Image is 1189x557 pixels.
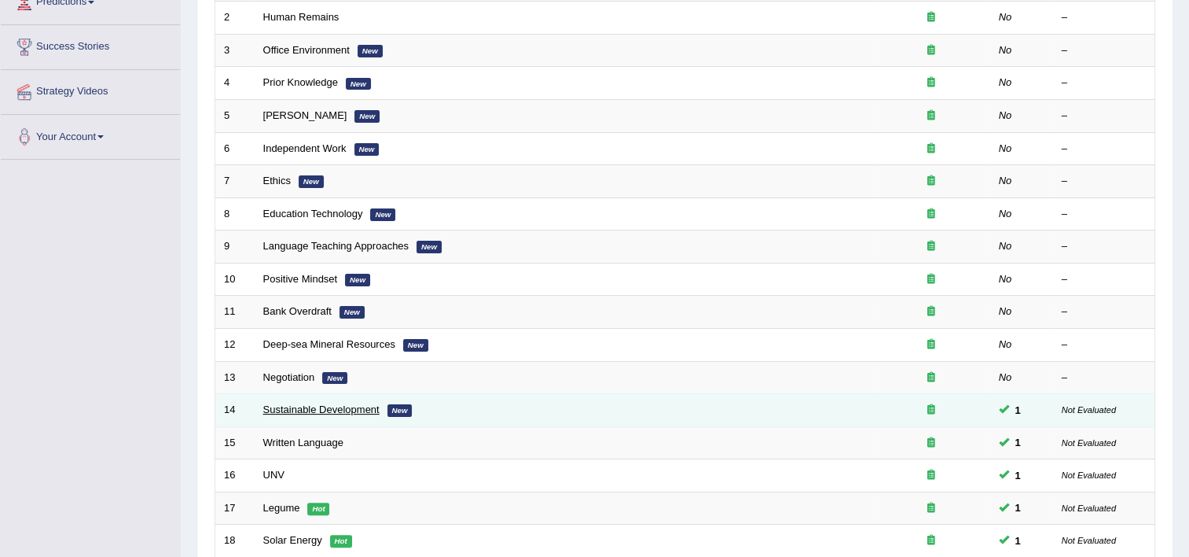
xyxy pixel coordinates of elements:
div: Exam occurring question [881,272,982,287]
div: Exam occurring question [881,403,982,418]
span: You can still take this question [1009,500,1027,516]
a: Sustainable Development [263,404,380,415]
a: Human Remains [263,11,339,23]
div: – [1062,239,1147,254]
a: [PERSON_NAME] [263,109,347,121]
div: – [1062,10,1147,25]
div: Exam occurring question [881,43,982,58]
div: – [1062,207,1147,222]
small: Not Evaluated [1062,405,1116,415]
span: You can still take this question [1009,402,1027,419]
td: 16 [215,459,255,492]
a: UNV [263,469,284,481]
td: 11 [215,296,255,329]
em: New [403,339,428,352]
em: No [999,76,1012,88]
em: New [354,110,380,123]
a: Solar Energy [263,534,322,546]
div: – [1062,174,1147,189]
div: – [1062,43,1147,58]
div: Exam occurring question [881,371,982,385]
div: – [1062,142,1147,157]
div: Exam occurring question [881,501,982,516]
td: 12 [215,328,255,361]
a: Office Environment [263,44,350,56]
em: No [999,208,1012,219]
em: New [339,306,365,319]
a: Bank Overdraft [263,305,332,317]
small: Not Evaluated [1062,470,1116,480]
a: Independent Work [263,142,347,154]
a: Negotiation [263,371,315,383]
em: New [358,45,383,57]
span: You can still take this question [1009,533,1027,549]
em: Hot [330,535,352,548]
div: Exam occurring question [881,76,982,90]
a: Ethics [263,175,291,186]
span: You can still take this question [1009,467,1027,484]
div: Exam occurring question [881,239,982,254]
em: No [999,371,1012,383]
div: – [1062,338,1147,352]
small: Not Evaluated [1062,438,1116,448]
td: 15 [215,426,255,459]
a: Prior Knowledge [263,76,338,88]
div: Exam occurring question [881,207,982,222]
td: 7 [215,165,255,198]
div: Exam occurring question [881,436,982,451]
em: No [999,109,1012,121]
div: Exam occurring question [881,142,982,157]
a: Your Account [1,115,180,154]
td: 8 [215,197,255,231]
small: Not Evaluated [1062,504,1116,513]
td: 5 [215,100,255,133]
div: – [1062,109,1147,124]
td: 10 [215,263,255,296]
a: Positive Mindset [263,273,338,285]
a: Education Technology [263,208,363,219]
td: 17 [215,492,255,525]
div: Exam occurring question [881,174,982,189]
em: No [999,44,1012,56]
div: Exam occurring question [881,304,982,319]
em: No [999,305,1012,317]
em: Hot [307,503,329,515]
small: Not Evaluated [1062,536,1116,545]
em: New [370,208,395,221]
em: New [354,143,380,156]
em: No [999,11,1012,23]
em: No [999,142,1012,154]
div: – [1062,76,1147,90]
em: New [387,404,413,417]
a: Written Language [263,437,343,448]
td: 14 [215,394,255,427]
em: New [417,241,442,253]
td: 4 [215,67,255,100]
td: 9 [215,231,255,264]
em: No [999,273,1012,285]
em: New [346,78,371,90]
a: Legume [263,502,300,514]
a: Language Teaching Approaches [263,240,409,252]
div: – [1062,371,1147,385]
div: Exam occurring question [881,109,982,124]
em: New [345,274,370,286]
div: Exam occurring question [881,468,982,483]
a: Success Stories [1,25,180,65]
em: No [999,175,1012,186]
td: 3 [215,34,255,67]
span: You can still take this question [1009,434,1027,451]
div: – [1062,272,1147,287]
a: Deep-sea Mineral Resources [263,338,395,350]
em: No [999,338,1012,350]
td: 13 [215,361,255,394]
div: – [1062,304,1147,319]
td: 2 [215,2,255,35]
em: New [299,175,324,188]
td: 6 [215,132,255,165]
em: New [322,372,347,385]
div: Exam occurring question [881,10,982,25]
a: Strategy Videos [1,70,180,109]
div: Exam occurring question [881,338,982,352]
div: Exam occurring question [881,533,982,548]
